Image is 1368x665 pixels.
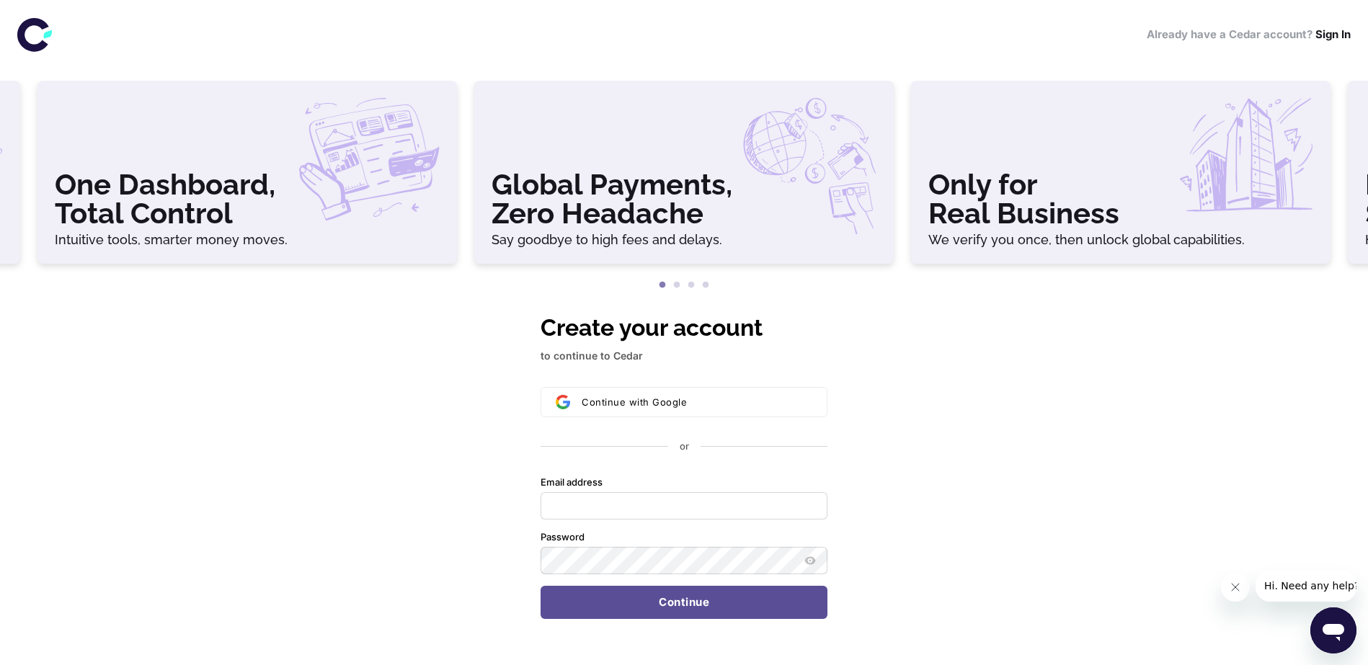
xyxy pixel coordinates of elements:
[55,170,440,228] h3: One Dashboard, Total Control
[698,278,713,293] button: 4
[1221,573,1250,602] iframe: Close message
[1315,27,1351,41] a: Sign In
[541,586,827,619] button: Continue
[1256,570,1356,602] iframe: Message from company
[680,440,689,453] p: or
[541,348,827,364] p: to continue to Cedar
[928,170,1313,228] h3: Only for Real Business
[541,476,603,489] label: Email address
[541,531,585,544] label: Password
[55,233,440,246] h6: Intuitive tools, smarter money moves.
[541,311,827,345] h1: Create your account
[9,10,104,22] span: Hi. Need any help?
[928,233,1313,246] h6: We verify you once, then unlock global capabilities.
[556,395,570,409] img: Sign in with Google
[1310,607,1356,653] iframe: Button to launch messaging window
[492,170,876,228] h3: Global Payments, Zero Headache
[655,278,670,293] button: 1
[670,278,684,293] button: 2
[541,387,827,417] button: Sign in with GoogleContinue with Google
[684,278,698,293] button: 3
[1147,27,1351,43] h6: Already have a Cedar account?
[582,396,687,408] span: Continue with Google
[492,233,876,246] h6: Say goodbye to high fees and delays.
[801,552,819,569] button: Show password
